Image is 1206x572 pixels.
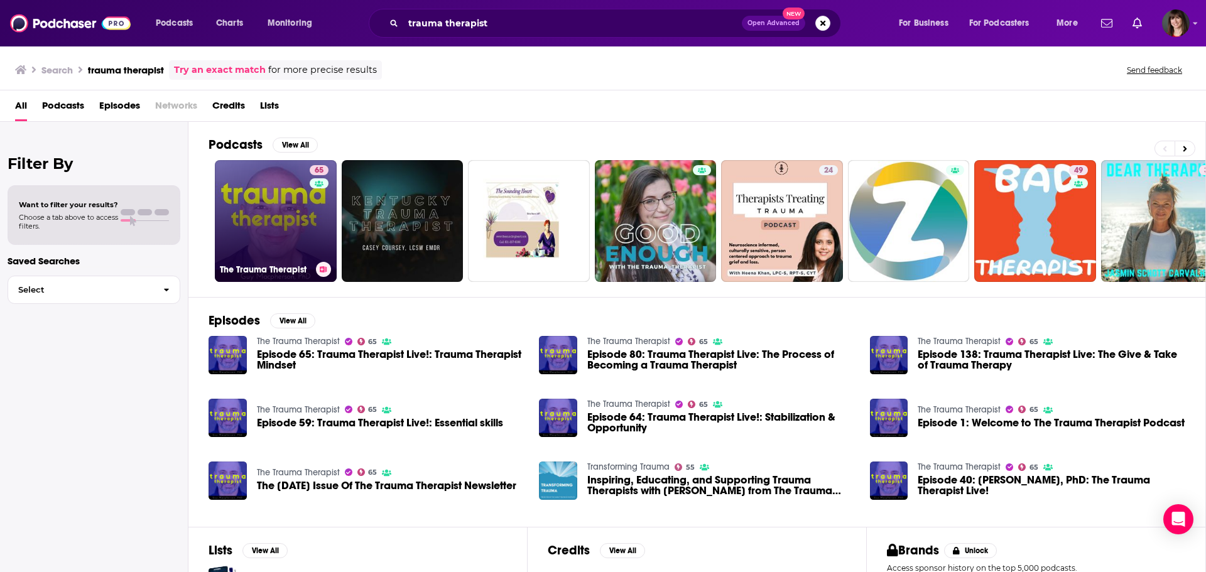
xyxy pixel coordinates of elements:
button: View All [270,313,315,328]
a: Transforming Trauma [587,461,670,472]
span: 65 [368,470,377,475]
a: Show notifications dropdown [1096,13,1117,34]
img: Episode 138: Trauma Therapist Live: The Give & Take of Trauma Therapy [870,336,908,374]
a: 65The Trauma Therapist [215,160,337,282]
span: 65 [315,165,323,177]
a: Try an exact match [174,63,266,77]
a: The Trauma Therapist [257,336,340,347]
a: 49 [974,160,1096,282]
span: Credits [212,95,245,121]
img: Inspiring, Educating, and Supporting Trauma Therapists with Guy Macpherson from The Trauma Therap... [539,461,577,500]
a: 55 [675,463,695,471]
a: Episodes [99,95,140,121]
a: All [15,95,27,121]
h2: Lists [209,542,232,558]
img: Episode 59: Trauma Therapist Live!: Essential skills [209,399,247,437]
a: The Trauma Therapist [257,467,340,478]
a: Show notifications dropdown [1127,13,1147,34]
span: for more precise results [268,63,377,77]
a: Charts [208,13,251,33]
a: 65 [1018,338,1038,345]
a: PodcastsView All [209,137,318,153]
button: open menu [1048,13,1094,33]
span: More [1057,14,1078,32]
span: Open Advanced [747,20,800,26]
h3: trauma therapist [88,64,164,76]
a: The Trauma Therapist [918,404,1001,415]
button: View All [242,543,288,558]
img: Podchaser - Follow, Share and Rate Podcasts [10,11,131,35]
a: CreditsView All [548,542,645,558]
span: The [DATE] Issue Of The Trauma Therapist Newsletter [257,480,516,491]
img: Episode 65: Trauma Therapist Live!: Trauma Therapist Mindset [209,336,247,374]
h2: Brands [887,542,939,558]
span: For Podcasters [969,14,1029,32]
a: 65 [357,338,378,345]
a: Inspiring, Educating, and Supporting Trauma Therapists with Guy Macpherson from The Trauma Therap... [587,475,855,496]
img: Episode 1: Welcome to The Trauma Therapist Podcast [870,399,908,437]
p: Saved Searches [8,255,180,267]
h3: The Trauma Therapist [220,264,311,275]
span: Episode 64: Trauma Therapist Live!: Stabilization & Opportunity [587,412,855,433]
a: Podcasts [42,95,84,121]
img: Episode 40: Guy Macpherson, PhD: The Trauma Therapist Live! [870,461,908,500]
span: New [783,8,805,19]
span: 65 [1029,407,1038,413]
a: 65 [1018,406,1038,413]
a: 65 [688,338,708,345]
button: View All [273,138,318,153]
a: Episode 80: Trauma Therapist Live: The Process of Becoming a Trauma Therapist [539,336,577,374]
span: 55 [686,465,695,470]
a: Lists [260,95,279,121]
span: Networks [155,95,197,121]
h2: Episodes [209,313,260,328]
span: Episode 1: Welcome to The Trauma Therapist Podcast [918,418,1185,428]
span: 49 [1074,165,1083,177]
button: Select [8,276,180,304]
span: Select [8,286,153,294]
a: 65 [357,468,378,476]
a: 49 [1069,165,1088,175]
h3: Search [41,64,73,76]
span: 65 [1029,465,1038,470]
span: 24 [824,165,833,177]
a: 24 [819,165,838,175]
span: Charts [216,14,243,32]
a: 65 [1018,463,1038,471]
span: Choose a tab above to access filters. [19,213,118,230]
span: Want to filter your results? [19,200,118,209]
a: The Trauma Therapist [918,336,1001,347]
span: Inspiring, Educating, and Supporting Trauma Therapists with [PERSON_NAME] from The Trauma Therapi... [587,475,855,496]
div: Search podcasts, credits, & more... [381,9,853,38]
img: User Profile [1162,9,1190,37]
a: Episode 64: Trauma Therapist Live!: Stabilization & Opportunity [539,399,577,437]
button: Show profile menu [1162,9,1190,37]
button: Unlock [944,543,997,558]
a: The Trauma Therapist [918,461,1001,472]
div: Open Intercom Messenger [1163,504,1193,534]
button: View All [600,543,645,558]
span: Monitoring [268,14,312,32]
button: Open AdvancedNew [742,16,805,31]
span: Episode 80: Trauma Therapist Live: The Process of Becoming a Trauma Therapist [587,349,855,370]
a: Episode 65: Trauma Therapist Live!: Trauma Therapist Mindset [257,349,524,370]
button: Send feedback [1123,65,1186,75]
h2: Credits [548,542,590,558]
a: The May 2021 Issue Of The Trauma Therapist Newsletter [209,461,247,500]
a: The Trauma Therapist [587,336,670,347]
a: The May 2021 Issue Of The Trauma Therapist Newsletter [257,480,516,491]
button: open menu [890,13,964,33]
span: For Business [899,14,948,32]
span: Logged in as AKChaney [1162,9,1190,37]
